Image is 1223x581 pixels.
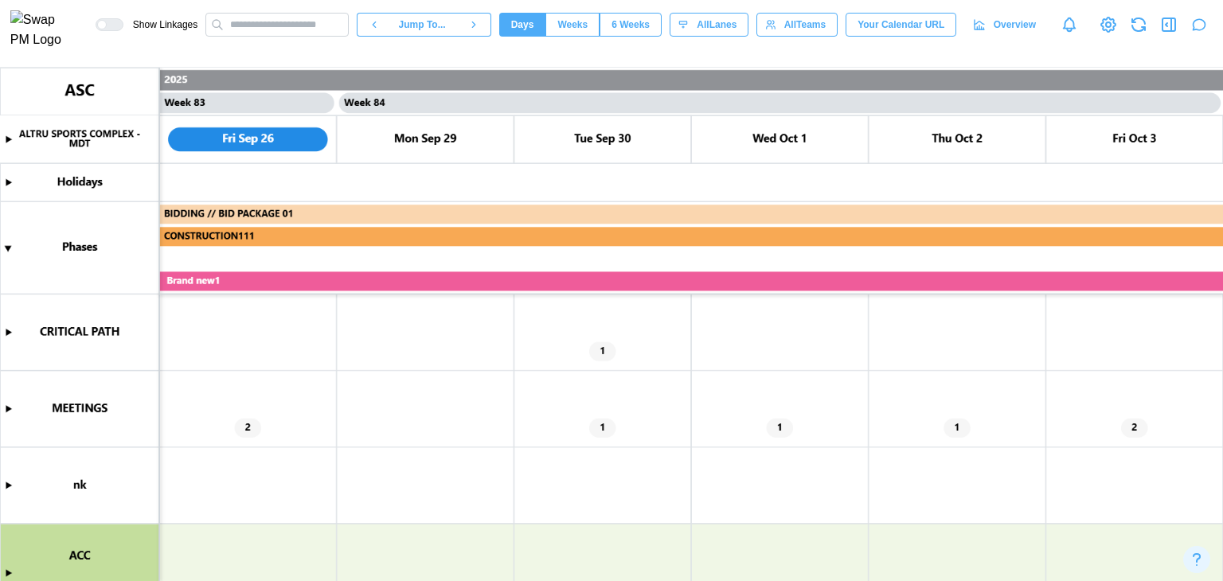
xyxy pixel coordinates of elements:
[399,14,446,36] span: Jump To...
[1056,11,1083,38] a: Notifications
[670,13,748,37] button: AllLanes
[391,13,456,37] button: Jump To...
[10,10,75,50] img: Swap PM Logo
[545,13,600,37] button: Weeks
[697,14,737,36] span: All Lanes
[123,18,197,31] span: Show Linkages
[1158,14,1180,36] button: Open Drawer
[557,14,588,36] span: Weeks
[846,13,956,37] button: Your Calendar URL
[499,13,546,37] button: Days
[600,13,662,37] button: 6 Weeks
[511,14,534,36] span: Days
[1188,14,1210,36] button: Open project assistant
[994,14,1036,36] span: Overview
[858,14,944,36] span: Your Calendar URL
[756,13,838,37] button: AllTeams
[1125,12,1151,38] button: Refresh Grid
[1097,14,1119,36] a: View Project
[784,14,826,36] span: All Teams
[611,14,650,36] span: 6 Weeks
[964,13,1048,37] a: Overview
